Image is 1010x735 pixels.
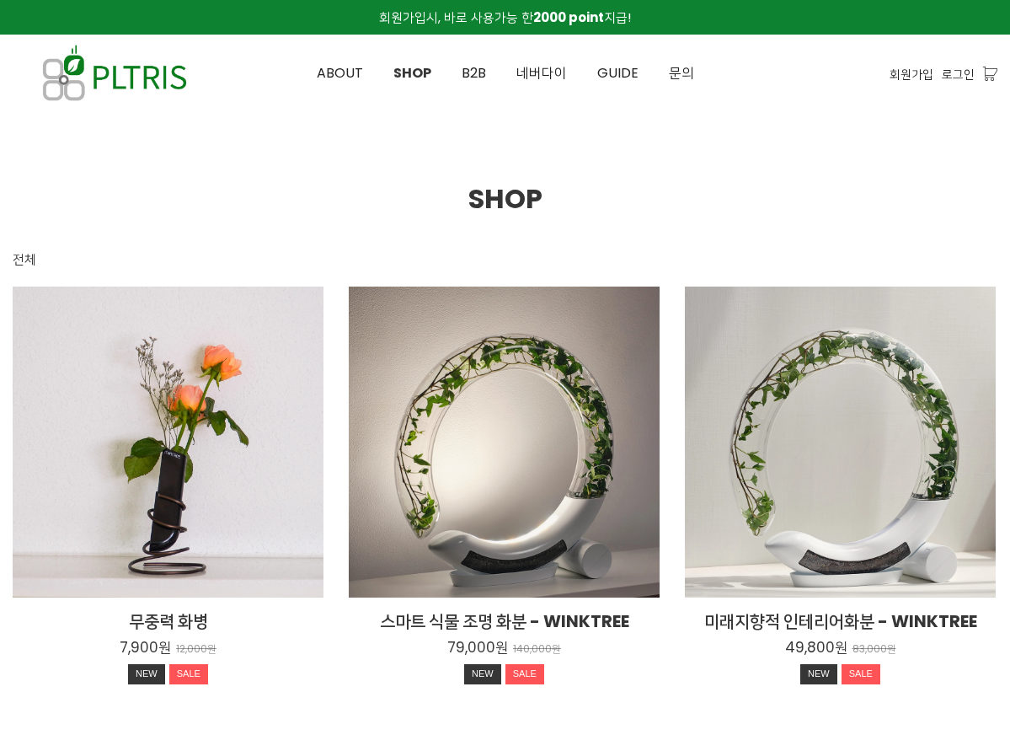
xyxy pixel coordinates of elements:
div: NEW [464,664,501,684]
h2: 미래지향적 인테리어화분 - WINKTREE [685,609,996,633]
p: 12,000원 [176,643,216,656]
p: 7,900원 [120,638,171,657]
span: 문의 [669,63,694,83]
p: 79,000원 [447,638,508,657]
div: SALE [842,664,880,684]
div: SALE [505,664,544,684]
strong: 2000 point [533,8,604,26]
div: NEW [800,664,837,684]
span: SHOP [393,63,431,83]
div: SALE [169,664,208,684]
span: 회원가입시, 바로 사용가능 한 지급! [379,8,631,26]
div: NEW [128,664,165,684]
div: 전체 [13,249,36,270]
span: GUIDE [597,63,639,83]
p: 83,000원 [852,643,896,656]
h2: 무중력 화병 [13,609,323,633]
a: 네버다이 [501,35,582,111]
h2: 스마트 식물 조명 화분 - WINKTREE [349,609,660,633]
a: GUIDE [582,35,654,111]
a: 로그인 [942,65,975,83]
a: 스마트 식물 조명 화분 - WINKTREE 79,000원 140,000원 NEWSALE [349,609,660,689]
a: B2B [446,35,501,111]
span: 네버다이 [516,63,567,83]
p: 49,800원 [785,638,847,657]
span: B2B [462,63,486,83]
a: 미래지향적 인테리어화분 - WINKTREE 49,800원 83,000원 NEWSALE [685,609,996,689]
span: SHOP [468,180,542,217]
p: 140,000원 [513,643,561,656]
a: 문의 [654,35,709,111]
a: ABOUT [302,35,378,111]
a: 회원가입 [890,65,933,83]
span: ABOUT [317,63,363,83]
a: 무중력 화병 7,900원 12,000원 NEWSALE [13,609,323,689]
a: SHOP [378,35,446,111]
